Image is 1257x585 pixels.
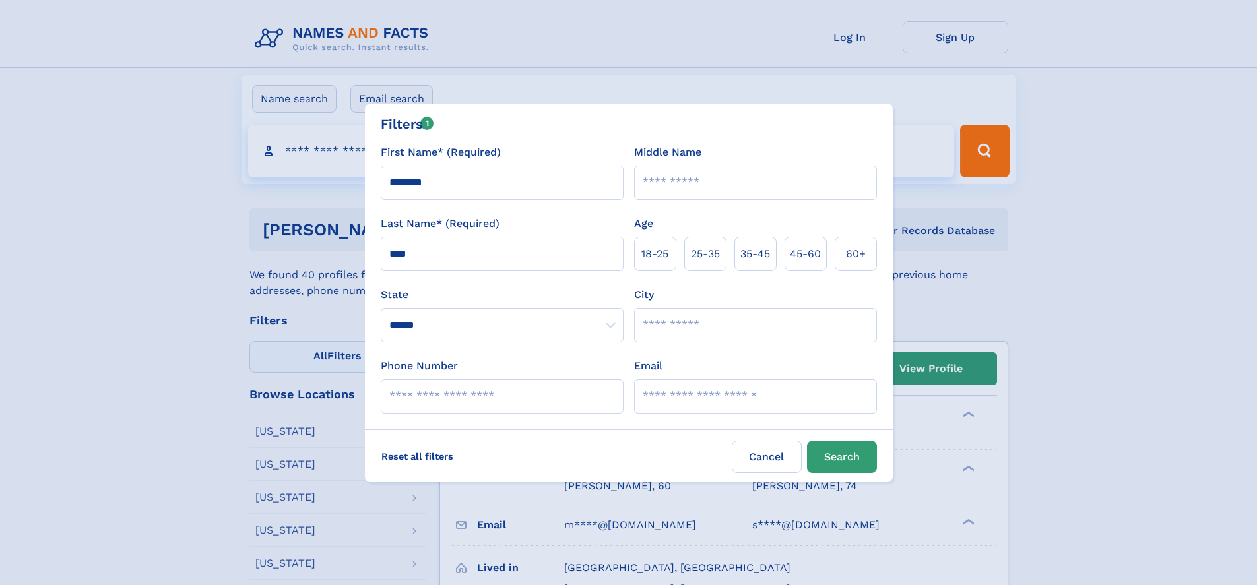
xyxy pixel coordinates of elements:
label: Cancel [732,441,802,473]
label: City [634,287,654,303]
span: 60+ [846,246,866,262]
label: State [381,287,624,303]
label: Email [634,358,662,374]
span: 35‑45 [740,246,770,262]
label: Middle Name [634,144,701,160]
span: 25‑35 [691,246,720,262]
label: First Name* (Required) [381,144,501,160]
button: Search [807,441,877,473]
label: Phone Number [381,358,458,374]
label: Age [634,216,653,231]
label: Reset all filters [373,441,462,472]
span: 45‑60 [790,246,821,262]
div: Filters [381,114,434,134]
label: Last Name* (Required) [381,216,500,231]
span: 18‑25 [641,246,668,262]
